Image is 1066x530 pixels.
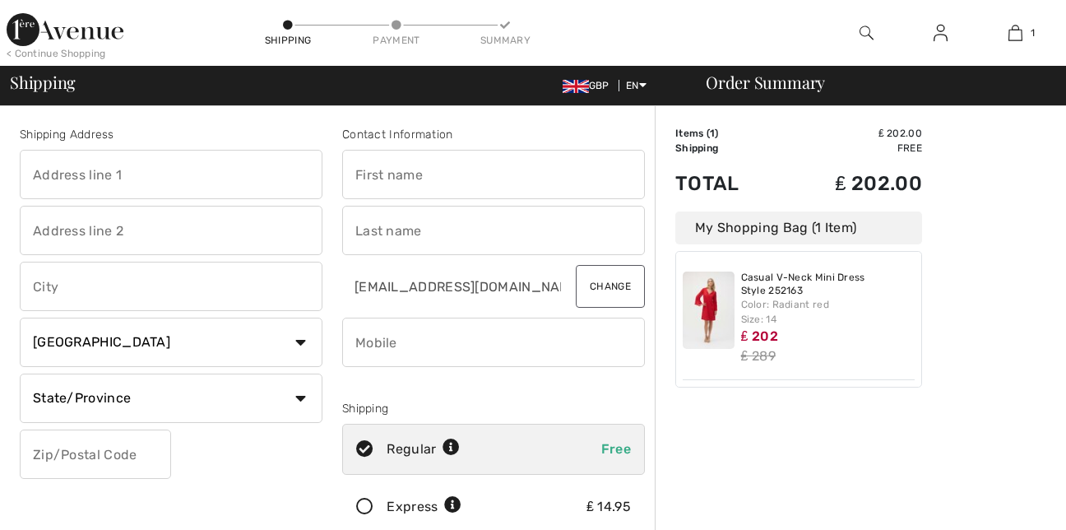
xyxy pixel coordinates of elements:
[1008,23,1022,43] img: My Bag
[576,265,645,308] button: Change
[7,46,106,61] div: < Continue Shopping
[586,497,631,517] div: ₤ 14.95
[7,13,123,46] img: 1ère Avenue
[601,441,631,457] span: Free
[342,126,645,143] div: Contact Information
[20,430,171,479] input: Zip/Postal Code
[372,33,421,48] div: Payment
[387,497,461,517] div: Express
[1031,26,1035,40] span: 1
[683,272,735,349] img: Casual V-Neck Mini Dress Style 252163
[20,126,322,143] div: Shipping Address
[741,328,778,344] span: ₤ 202
[780,156,922,212] td: ₤ 202.00
[263,33,313,48] div: Shipping
[934,23,948,43] img: My Info
[780,141,922,156] td: Free
[920,23,961,44] a: Sign In
[675,212,922,244] div: My Shopping Bag (1 Item)
[387,439,460,459] div: Regular
[342,262,563,311] input: E-mail
[342,206,645,255] input: Last name
[675,156,780,212] td: Total
[342,318,645,367] input: Mobile
[710,128,715,139] span: 1
[686,74,1056,91] div: Order Summary
[563,80,589,93] img: UK Pound
[979,23,1052,43] a: 1
[10,74,76,91] span: Shipping
[480,33,530,48] div: Summary
[20,206,322,255] input: Address line 2
[741,272,915,297] a: Casual V-Neck Mini Dress Style 252163
[20,262,322,311] input: City
[741,297,915,327] div: Color: Radiant red Size: 14
[563,80,616,91] span: GBP
[780,126,922,141] td: ₤ 202.00
[860,23,874,43] img: search the website
[741,348,776,364] s: ₤ 289
[626,80,647,91] span: EN
[675,141,780,156] td: Shipping
[20,150,322,199] input: Address line 1
[675,126,780,141] td: Items ( )
[342,150,645,199] input: First name
[342,400,645,417] div: Shipping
